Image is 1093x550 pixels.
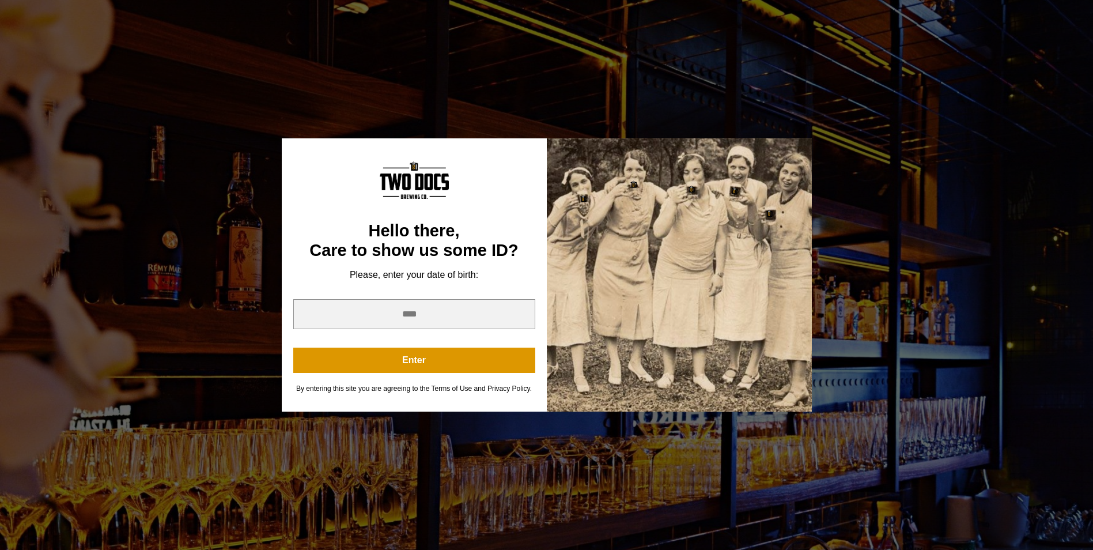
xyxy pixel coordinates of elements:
[380,161,449,199] img: Content Logo
[293,385,535,393] div: By entering this site you are agreeing to the Terms of Use and Privacy Policy.
[293,348,535,373] button: Enter
[293,299,535,329] input: year
[293,269,535,281] div: Please, enter your date of birth:
[293,221,535,260] div: Hello there, Care to show us some ID?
